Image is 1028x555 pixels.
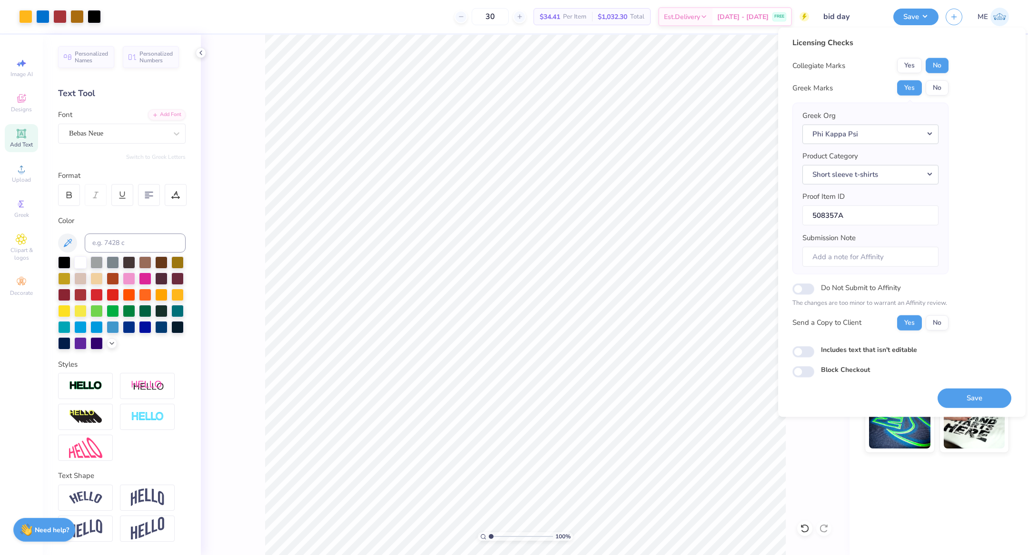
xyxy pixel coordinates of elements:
[58,109,72,120] label: Font
[926,80,949,96] button: No
[938,388,1011,408] button: Save
[717,12,769,22] span: [DATE] - [DATE]
[10,289,33,297] span: Decorate
[944,401,1005,448] img: Water based Ink
[14,211,29,219] span: Greek
[897,315,922,330] button: Yes
[555,532,571,541] span: 100 %
[131,517,164,540] img: Rise
[926,315,949,330] button: No
[131,411,164,422] img: Negative Space
[802,110,836,121] label: Greek Org
[792,317,861,328] div: Send a Copy to Client
[792,299,949,308] p: The changes are too minor to warrant an Affinity review.
[897,80,922,96] button: Yes
[10,70,33,78] span: Image AI
[816,7,886,26] input: Untitled Design
[802,246,939,267] input: Add a note for Affinity
[990,8,1009,26] img: Maria Espena
[69,409,102,425] img: 3d Illusion
[802,124,939,144] button: Phi Kappa Psi
[802,191,845,202] label: Proof Item ID
[598,12,627,22] span: $1,032.30
[5,246,38,262] span: Clipart & logos
[58,170,187,181] div: Format
[126,153,186,161] button: Switch to Greek Letters
[85,234,186,253] input: e.g. 7428 c
[58,87,186,100] div: Text Tool
[630,12,644,22] span: Total
[75,50,109,64] span: Personalized Names
[978,8,1009,26] a: ME
[897,58,922,73] button: Yes
[58,470,186,481] div: Text Shape
[139,50,173,64] span: Personalized Numbers
[69,519,102,538] img: Flag
[12,176,31,184] span: Upload
[35,526,69,535] strong: Need help?
[58,359,186,370] div: Styles
[792,83,833,94] div: Greek Marks
[131,488,164,506] img: Arch
[869,401,930,448] img: Glow in the Dark Ink
[69,380,102,391] img: Stroke
[69,438,102,458] img: Free Distort
[802,151,858,162] label: Product Category
[664,12,700,22] span: Est. Delivery
[893,9,939,25] button: Save
[131,380,164,392] img: Shadow
[802,233,856,243] label: Submission Note
[540,12,560,22] span: $34.41
[10,141,33,148] span: Add Text
[802,165,939,184] button: Short sleeve t-shirts
[58,215,186,226] div: Color
[926,58,949,73] button: No
[69,491,102,504] img: Arc
[11,106,32,113] span: Designs
[563,12,586,22] span: Per Item
[774,13,784,20] span: FREE
[792,37,949,49] div: Licensing Checks
[472,8,509,25] input: – –
[148,109,186,120] div: Add Font
[821,282,901,294] label: Do Not Submit to Affinity
[821,344,917,354] label: Includes text that isn't editable
[821,365,870,375] label: Block Checkout
[978,11,988,22] span: ME
[792,60,845,71] div: Collegiate Marks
